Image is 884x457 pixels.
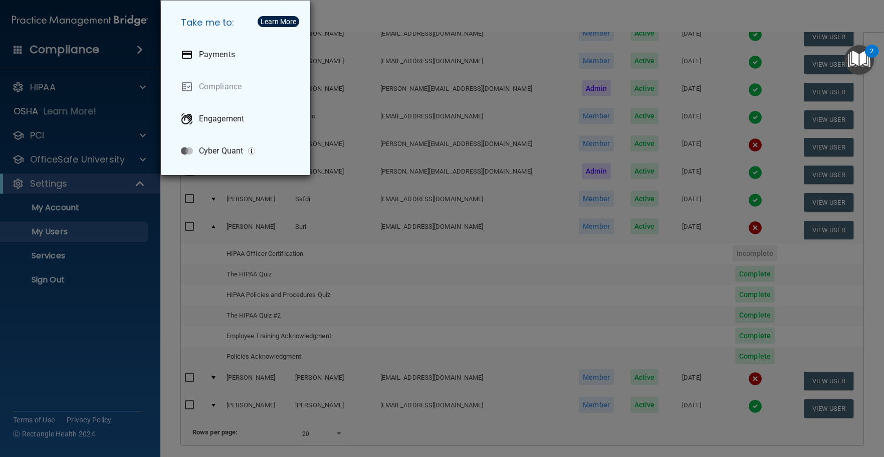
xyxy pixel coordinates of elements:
p: Engagement [199,114,244,124]
div: 2 [870,51,873,64]
h5: Take me to: [173,9,302,37]
a: Compliance [173,73,302,101]
button: Open Resource Center, 2 new notifications [844,45,874,75]
a: Payments [173,41,302,69]
button: Learn More [258,16,299,27]
a: Engagement [173,105,302,133]
div: Learn More [261,18,296,25]
a: Cyber Quant [173,137,302,165]
p: Payments [199,50,235,60]
p: Cyber Quant [199,146,243,156]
